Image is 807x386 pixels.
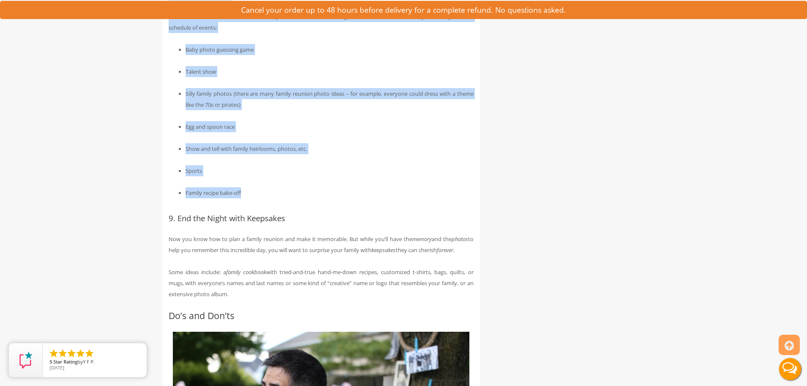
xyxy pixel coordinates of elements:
[169,267,474,300] p: Some ideas include: a with tried-and-true hand-me-down recipes, customized t-shirts, bags, quilts...
[773,352,807,386] button: Live Chat
[186,165,474,176] li: Sports
[50,358,52,365] span: 5
[186,121,474,132] li: Egg and spoon race
[50,364,64,371] span: [DATE]
[186,187,474,198] li: Family recipe bake-off
[186,88,474,110] li: Silly family photos (there are many family reunion photo ideas – for example, everyone could dres...
[67,348,77,358] li: 
[412,235,432,243] em: memory
[186,143,474,154] li: Show and tell with family heirlooms, photos, etc.
[452,235,468,243] em: photos
[58,348,68,358] li: 
[189,13,194,20] em: so
[169,11,474,33] p: There is much fun to be had at a family reunion! Consider adding some of these activities to your...
[186,66,474,77] li: Talent show
[75,348,86,358] li: 
[169,214,474,223] h3: 9. End the Night with Keepsakes
[169,233,474,255] p: Now you know how to plan a family reunion and make it memorable. But while you’ll have the and th...
[49,348,59,358] li: 
[186,44,474,55] li: Baby photo guessing game
[53,358,78,365] span: Star Rating
[437,246,453,254] em: forever
[17,352,34,369] img: Review Rating
[226,268,266,276] em: family cookbook
[83,358,95,365] span: Y F P.
[372,246,396,254] em: keepsakes
[169,311,474,320] h2: Do’s and Don’ts
[50,359,140,365] span: by
[84,348,94,358] li: 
